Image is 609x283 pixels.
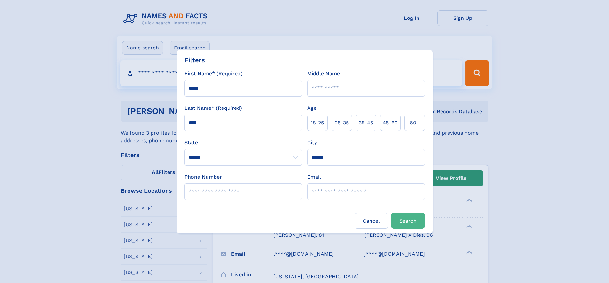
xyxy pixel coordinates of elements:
[184,173,222,181] label: Phone Number
[307,104,316,112] label: Age
[355,213,388,229] label: Cancel
[391,213,425,229] button: Search
[383,119,398,127] span: 45‑60
[311,119,324,127] span: 18‑25
[184,139,302,146] label: State
[184,55,205,65] div: Filters
[335,119,349,127] span: 25‑35
[184,104,242,112] label: Last Name* (Required)
[359,119,373,127] span: 35‑45
[184,70,243,78] label: First Name* (Required)
[307,173,321,181] label: Email
[307,139,317,146] label: City
[307,70,340,78] label: Middle Name
[410,119,419,127] span: 60+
